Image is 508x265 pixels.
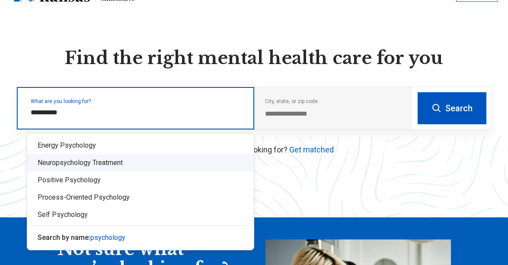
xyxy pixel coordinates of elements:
[90,233,125,242] span: psychology
[27,206,254,223] div: Self Psychology
[27,189,254,206] div: Process-Oriented Psychology
[16,144,492,155] p: Not sure what you’re looking for?
[418,92,486,124] button: Search
[16,47,492,69] h1: Find the right mental health care for you
[38,233,90,242] span: Search by name:
[27,133,254,250] div: Suggestions
[27,154,254,171] div: Neuropsychology Treatment
[31,99,244,104] label: What are you looking for?
[27,171,254,189] div: Positive Psychology
[27,137,254,154] div: Energy Psychology
[289,145,334,154] a: Get matched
